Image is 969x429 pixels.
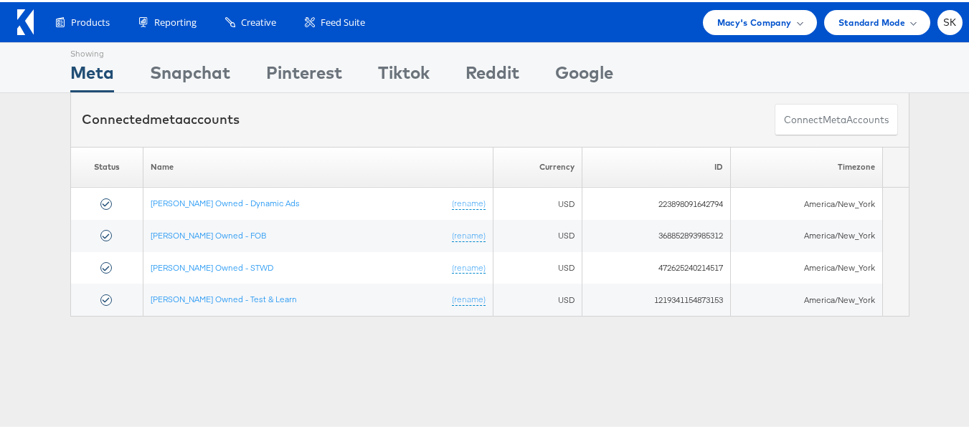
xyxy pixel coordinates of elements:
a: [PERSON_NAME] Owned - Dynamic Ads [151,196,300,206]
a: [PERSON_NAME] Owned - FOB [151,228,266,238]
td: USD [493,281,582,314]
button: ConnectmetaAccounts [775,102,898,134]
th: Status [71,145,143,185]
td: 472625240214517 [582,250,730,282]
span: Standard Mode [838,13,905,28]
span: Products [71,14,110,27]
div: Reddit [465,58,519,90]
td: 1219341154873153 [582,281,730,314]
span: SK [943,16,957,25]
td: America/New_York [730,250,882,282]
div: Meta [70,58,114,90]
span: Creative [241,14,276,27]
a: [PERSON_NAME] Owned - STWD [151,260,273,271]
div: Tiktok [378,58,430,90]
div: Connected accounts [82,108,240,127]
span: Macy's Company [717,13,792,28]
th: ID [582,145,730,185]
a: (rename) [452,291,486,304]
span: meta [823,111,846,125]
div: Showing [70,41,114,58]
span: Feed Suite [321,14,365,27]
a: (rename) [452,260,486,272]
th: Timezone [730,145,882,185]
td: USD [493,185,582,218]
td: USD [493,218,582,250]
td: 368852893985312 [582,218,730,250]
span: meta [150,109,183,125]
a: (rename) [452,228,486,240]
div: Google [555,58,613,90]
div: Snapchat [150,58,230,90]
td: America/New_York [730,218,882,250]
td: USD [493,250,582,282]
th: Name [143,145,493,185]
a: (rename) [452,196,486,208]
th: Currency [493,145,582,185]
td: 223898091642794 [582,185,730,218]
div: Pinterest [266,58,342,90]
a: [PERSON_NAME] Owned - Test & Learn [151,291,297,302]
td: America/New_York [730,185,882,218]
td: America/New_York [730,281,882,314]
span: Reporting [154,14,197,27]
